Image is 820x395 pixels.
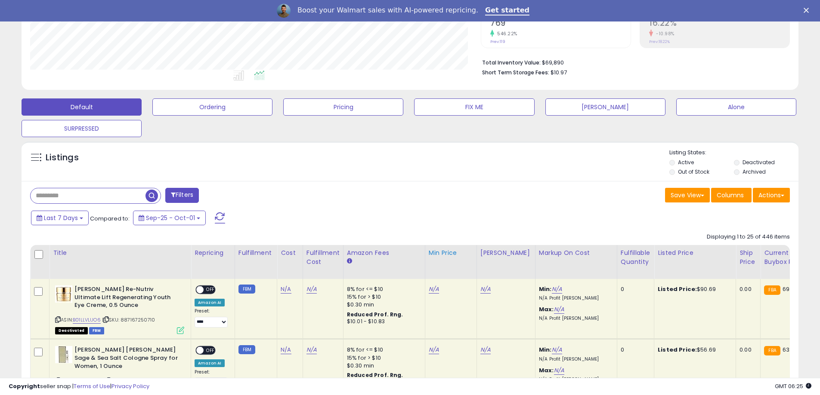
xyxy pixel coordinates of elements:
p: N/A Profit [PERSON_NAME] [539,295,610,301]
small: FBM [238,345,255,354]
span: 63.25 [783,346,798,354]
a: Terms of Use [74,382,110,390]
div: 0 [621,346,647,354]
div: $10.01 - $10.83 [347,318,418,325]
button: Sep-25 - Oct-01 [133,211,206,225]
span: 2025-10-10 06:25 GMT [775,382,811,390]
b: Max: [539,366,554,374]
p: N/A Profit [PERSON_NAME] [539,315,610,322]
div: 8% for <= $10 [347,285,418,293]
span: Sep-25 - Oct-01 [146,214,195,222]
span: Last 7 Days [44,214,78,222]
div: $0.30 min [347,301,418,309]
small: 546.22% [494,31,517,37]
div: Preset: [195,369,228,389]
a: N/A [306,346,317,354]
span: 69.96 [783,285,798,293]
b: [PERSON_NAME] [PERSON_NAME] Sage & Sea Salt Cologne Spray for Women, 1 Ounce [74,346,179,372]
div: Close [804,8,812,13]
button: FIX ME [414,98,534,116]
div: Displaying 1 to 25 of 446 items [707,233,790,241]
p: Listing States: [669,149,798,157]
span: Columns [717,191,744,199]
div: ASIN: [55,285,184,333]
h2: 16.22% [649,18,789,30]
a: N/A [306,285,317,294]
a: N/A [429,285,439,294]
small: Prev: 119 [490,39,505,44]
p: N/A Profit [PERSON_NAME] [539,356,610,362]
div: Amazon AI [195,299,225,306]
a: B01LLVLUO6 [73,316,101,324]
button: Actions [753,188,790,202]
div: $90.69 [658,285,729,293]
div: Title [53,248,187,257]
li: $69,890 [482,57,783,67]
strong: Copyright [9,382,40,390]
a: Privacy Policy [111,382,149,390]
span: FBM [89,327,105,334]
button: Filters [165,188,199,203]
div: 0.00 [740,346,754,354]
a: N/A [480,285,491,294]
button: Ordering [152,98,272,116]
a: N/A [552,285,562,294]
label: Active [678,159,694,166]
a: N/A [480,346,491,354]
div: Markup on Cost [539,248,613,257]
b: Min: [539,285,552,293]
small: FBA [764,285,780,295]
div: 15% for > $10 [347,354,418,362]
label: Out of Stock [678,168,709,175]
div: Fulfillable Quantity [621,248,650,266]
button: [PERSON_NAME] [545,98,665,116]
h5: Listings [46,152,79,164]
button: Alone [676,98,796,116]
button: Columns [711,188,752,202]
span: OFF [204,347,217,354]
span: All listings that are unavailable for purchase on Amazon for any reason other than out-of-stock [55,327,88,334]
label: Archived [743,168,766,175]
div: $0.30 min [347,362,418,370]
span: $10.97 [551,68,567,77]
a: Get started [485,6,529,15]
div: Ship Price [740,248,757,266]
small: Prev: 18.22% [649,39,670,44]
div: Preset: [195,308,228,328]
a: N/A [554,366,564,375]
div: seller snap | | [9,383,149,391]
div: Repricing [195,248,231,257]
span: Compared to: [90,214,130,223]
b: Max: [539,305,554,313]
small: Amazon Fees. [347,257,352,265]
a: N/A [552,346,562,354]
div: Amazon Fees [347,248,421,257]
h2: 769 [490,18,631,30]
button: Last 7 Days [31,211,89,225]
div: 0 [621,285,647,293]
small: FBM [238,285,255,294]
div: [PERSON_NAME] [480,248,532,257]
div: 0.00 [740,285,754,293]
button: Pricing [283,98,403,116]
div: 15% for > $10 [347,293,418,301]
span: OFF [204,286,217,294]
a: N/A [554,305,564,314]
div: Cost [281,248,299,257]
b: Total Inventory Value: [482,59,541,66]
b: Listed Price: [658,346,697,354]
b: [PERSON_NAME] Re-Nutriv Ultimate Lift Regenerating Youth Eye Creme, 0.5 Ounce [74,285,179,312]
b: Listed Price: [658,285,697,293]
div: Listed Price [658,248,732,257]
div: 8% for <= $10 [347,346,418,354]
div: Boost your Walmart sales with AI-powered repricing. [297,6,478,15]
a: N/A [281,346,291,354]
b: Reduced Prof. Rng. [347,311,403,318]
label: Deactivated [743,159,775,166]
img: 31OXsnPxRRL._SL40_.jpg [55,346,72,363]
a: N/A [281,285,291,294]
button: Default [22,98,142,116]
img: Profile image for Adrian [277,4,291,18]
span: | SKU: 887167250710 [102,316,155,323]
div: $56.69 [658,346,729,354]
